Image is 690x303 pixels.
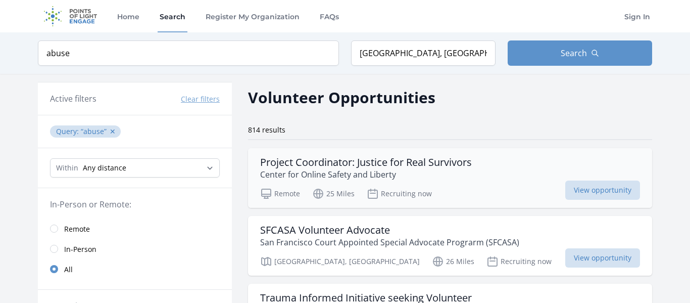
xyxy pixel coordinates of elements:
span: View opportunity [565,248,640,268]
h2: Volunteer Opportunities [248,86,435,109]
a: Remote [38,219,232,239]
input: Keyword [38,40,339,66]
a: All [38,259,232,279]
p: San Francisco Court Appointed Special Advocate Prograrm (SFCASA) [260,236,519,248]
p: 26 Miles [432,255,474,268]
a: Project Coordinator: Justice for Real Survivors Center for Online Safety and Liberty Remote 25 Mi... [248,148,652,208]
p: 25 Miles [312,188,355,200]
button: Clear filters [181,94,220,104]
span: Remote [64,224,90,234]
h3: SFCASA Volunteer Advocate [260,224,519,236]
span: View opportunity [565,181,640,200]
span: 814 results [248,125,285,135]
h3: Active filters [50,93,96,105]
a: In-Person [38,239,232,259]
button: ✕ [110,126,116,137]
input: Location [351,40,496,66]
p: [GEOGRAPHIC_DATA], [GEOGRAPHIC_DATA] [260,255,420,268]
p: Remote [260,188,300,200]
h3: Project Coordinator: Justice for Real Survivors [260,156,472,168]
q: abuse [81,126,107,136]
a: SFCASA Volunteer Advocate San Francisco Court Appointed Special Advocate Prograrm (SFCASA) [GEOGR... [248,216,652,276]
p: Recruiting now [486,255,552,268]
select: Search Radius [50,158,220,178]
span: In-Person [64,244,96,254]
button: Search [508,40,652,66]
span: All [64,265,73,275]
span: Search [561,47,587,59]
p: Recruiting now [367,188,432,200]
span: Query : [56,126,81,136]
legend: In-Person or Remote: [50,198,220,210]
p: Center for Online Safety and Liberty [260,168,472,181]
